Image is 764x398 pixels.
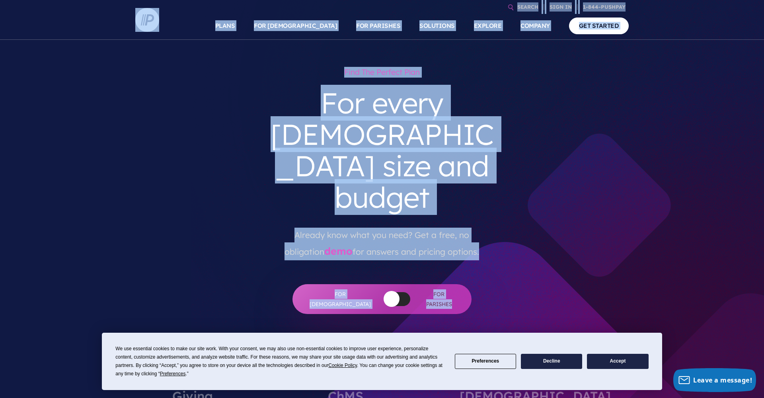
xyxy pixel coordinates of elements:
[520,12,550,40] a: COMPANY
[422,289,456,309] span: For Parishes
[673,368,756,392] button: Leave a message!
[262,64,502,81] h1: Find the perfect plan
[215,12,235,40] a: PLANS
[328,363,357,368] span: Cookie Policy
[115,345,445,378] div: We use essential cookies to make our site work. With your consent, we may also use non-essential ...
[268,220,496,260] p: Already know what you need? Get a free, no obligation for answers and pricing options.
[474,12,502,40] a: EXPLORE
[160,371,186,377] span: Preferences
[455,354,516,369] button: Preferences
[324,245,353,257] a: demo
[356,12,400,40] a: FOR PARISHES
[693,376,752,384] span: Leave a message!
[254,12,337,40] a: FOR [DEMOGRAPHIC_DATA]
[262,81,502,220] h3: For every [DEMOGRAPHIC_DATA] size and budget
[102,333,662,390] div: Cookie Consent Prompt
[569,18,629,34] a: GET STARTED
[521,354,582,369] button: Decline
[308,289,372,309] span: For [DEMOGRAPHIC_DATA]
[419,12,455,40] a: SOLUTIONS
[587,354,648,369] button: Accept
